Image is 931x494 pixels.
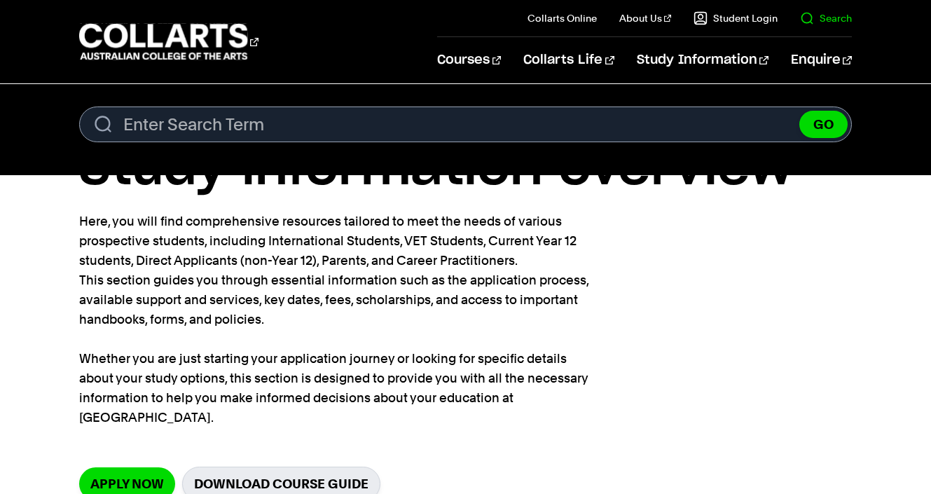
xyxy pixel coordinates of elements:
[800,11,852,25] a: Search
[799,111,848,138] button: GO
[79,107,852,142] input: Enter Search Term
[437,37,501,83] a: Courses
[79,212,591,427] p: Here, you will find comprehensive resources tailored to meet the needs of various prospective stu...
[637,37,768,83] a: Study Information
[523,37,614,83] a: Collarts Life
[619,11,671,25] a: About Us
[79,107,852,142] form: Search
[694,11,778,25] a: Student Login
[527,11,597,25] a: Collarts Online
[79,22,258,62] div: Go to homepage
[791,37,852,83] a: Enquire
